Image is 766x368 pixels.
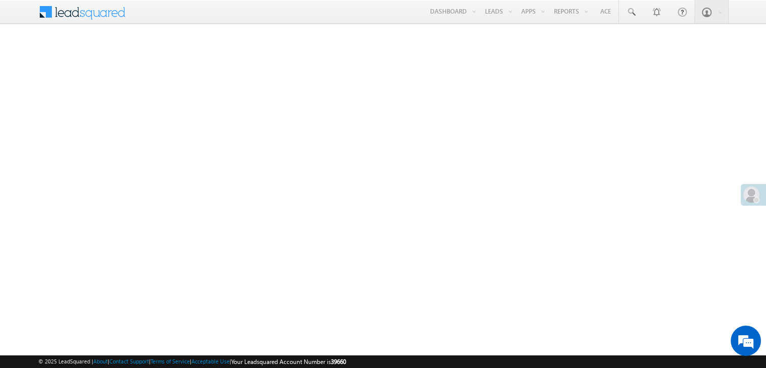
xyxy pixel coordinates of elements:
[331,358,346,365] span: 39660
[191,358,230,364] a: Acceptable Use
[38,357,346,366] span: © 2025 LeadSquared | | | | |
[93,358,108,364] a: About
[231,358,346,365] span: Your Leadsquared Account Number is
[109,358,149,364] a: Contact Support
[151,358,190,364] a: Terms of Service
